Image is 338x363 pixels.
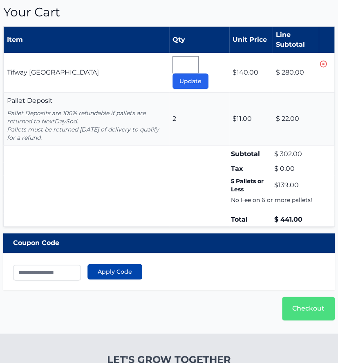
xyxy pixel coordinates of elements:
[273,27,319,53] th: Line Subtotal
[4,53,169,93] td: Tifway [GEOGRAPHIC_DATA]
[229,53,273,93] td: $140.00
[229,175,273,195] td: 5 Pallets or Less
[7,109,166,142] p: Pallet Deposits are 100% refundable if pallets are returned to NextDaySod. Pallets must be return...
[172,73,208,89] button: Update
[229,145,273,163] td: Subtotal
[229,213,273,227] td: Total
[273,145,319,163] td: $ 302.00
[282,297,335,320] a: Checkout
[3,5,335,20] h1: Your Cart
[169,27,229,53] th: Qty
[229,93,273,145] td: $11.00
[273,162,319,175] td: $ 0.00
[4,93,169,145] td: Pallet Deposit
[98,268,132,276] span: Apply Code
[4,27,169,53] th: Item
[3,233,335,253] div: Coupon Code
[169,93,229,145] td: 2
[273,213,319,227] td: $ 441.00
[229,162,273,175] td: Tax
[229,27,273,53] th: Unit Price
[273,53,319,93] td: $ 280.00
[87,264,142,279] button: Apply Code
[273,93,319,145] td: $ 22.00
[231,196,317,204] p: No Fee on 6 or more pallets!
[273,175,319,195] td: $139.00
